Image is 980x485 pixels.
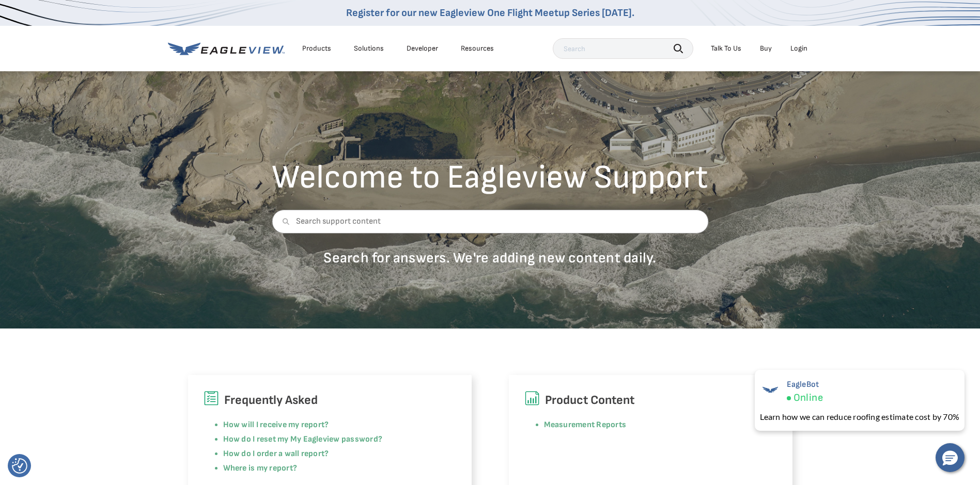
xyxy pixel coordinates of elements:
[790,44,807,53] div: Login
[760,411,959,423] div: Learn how we can reduce roofing estimate cost by 70%
[204,390,456,410] h6: Frequently Asked
[272,161,708,194] h2: Welcome to Eagleview Support
[524,390,777,410] h6: Product Content
[544,420,627,430] a: Measurement Reports
[760,380,781,400] img: EagleBot
[711,44,741,53] div: Talk To Us
[794,392,823,404] span: Online
[760,44,772,53] a: Buy
[354,44,384,53] div: Solutions
[272,210,708,233] input: Search support content
[553,38,693,59] input: Search
[346,7,634,19] a: Register for our new Eagleview One Flight Meetup Series [DATE].
[407,44,438,53] a: Developer
[223,463,298,473] a: Where is my report?
[461,44,494,53] div: Resources
[12,458,27,474] button: Consent Preferences
[223,420,329,430] a: How will I receive my report?
[787,380,823,389] span: EagleBot
[302,44,331,53] div: Products
[223,434,383,444] a: How do I reset my My Eagleview password?
[223,449,329,459] a: How do I order a wall report?
[936,443,965,472] button: Hello, have a question? Let’s chat.
[12,458,27,474] img: Revisit consent button
[272,249,708,267] p: Search for answers. We're adding new content daily.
